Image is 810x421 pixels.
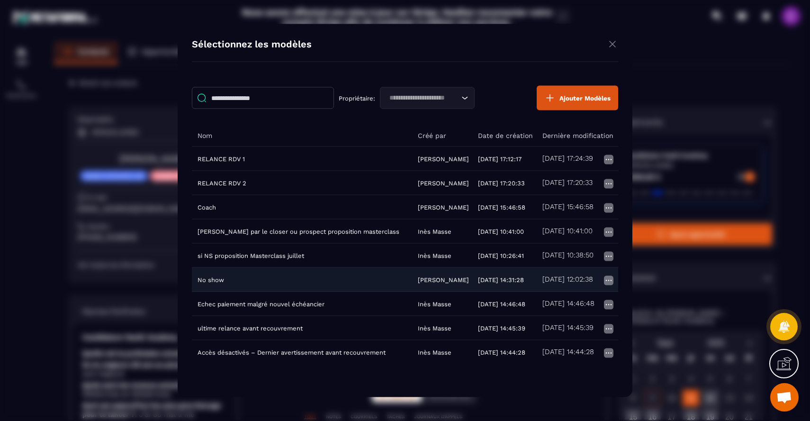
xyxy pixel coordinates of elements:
span: Ajouter Modèles [559,94,611,101]
th: Créé par [412,125,472,147]
h5: [DATE] 17:20:33 [542,178,593,188]
td: No show [192,267,412,292]
h5: [DATE] 14:45:39 [542,323,594,333]
div: Ouvrir le chat [770,383,799,412]
td: Inès Masse [412,292,472,316]
h5: [DATE] 14:44:28 [542,348,594,357]
img: close [607,38,618,50]
button: Ajouter Modèles [537,86,618,110]
td: RELANCE RDV 1 [192,146,412,171]
input: Search for option [386,93,459,103]
th: Nom [192,125,412,147]
td: [PERSON_NAME] [412,267,472,292]
td: [DATE] 10:26:41 [472,243,537,267]
h5: [DATE] 10:38:50 [542,251,594,260]
td: [PERSON_NAME] par le closer ou prospect proposition masterclass [192,219,412,243]
td: Inès Masse [412,219,472,243]
td: Accès désactivés – Dernier avertissement avant recouvrement [192,340,412,364]
td: [DATE] 14:31:28 [472,267,537,292]
td: Echec paiement malgré nouvel échéancier [192,292,412,316]
td: [DATE] 10:41:00 [472,219,537,243]
h5: [DATE] 17:24:39 [542,154,593,164]
img: more icon [603,227,614,238]
th: Date de création [472,125,537,147]
td: RELANCE RDV 2 [192,171,412,195]
td: [DATE] 17:12:17 [472,146,537,171]
td: [DATE] 14:44:28 [472,340,537,364]
td: si NS proposition Masterclass juillet [192,243,412,267]
td: Coach [192,195,412,219]
p: Propriétaire: [339,94,375,101]
img: plus [544,92,556,104]
td: Inès Masse [412,243,472,267]
img: more icon [603,323,614,335]
td: [PERSON_NAME] [412,171,472,195]
img: more icon [603,348,614,359]
th: Dernière modification [537,125,618,147]
td: [DATE] 17:20:33 [472,171,537,195]
td: Inès Masse [412,316,472,340]
img: more icon [603,154,614,165]
td: [PERSON_NAME] [412,146,472,171]
td: Inès Masse [412,340,472,364]
div: Search for option [380,87,475,109]
td: [DATE] 14:46:48 [472,292,537,316]
h4: Sélectionnez les modèles [192,38,312,52]
img: more icon [603,178,614,190]
td: [PERSON_NAME] [412,195,472,219]
img: more icon [603,299,614,311]
h5: [DATE] 14:46:48 [542,299,594,309]
h5: [DATE] 10:41:00 [542,227,593,236]
h5: [DATE] 12:02:38 [542,275,593,284]
img: more icon [603,275,614,286]
img: more icon [603,251,614,262]
h5: [DATE] 15:46:58 [542,202,594,212]
td: [DATE] 15:46:58 [472,195,537,219]
img: more icon [603,202,614,214]
td: [DATE] 14:45:39 [472,316,537,340]
td: ultime relance avant recouvrement [192,316,412,340]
